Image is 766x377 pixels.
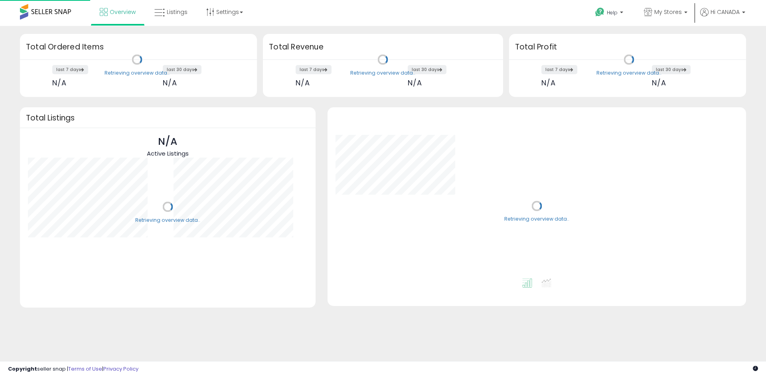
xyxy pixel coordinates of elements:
[504,216,569,223] div: Retrieving overview data..
[596,69,661,77] div: Retrieving overview data..
[167,8,188,16] span: Listings
[595,7,605,17] i: Get Help
[711,8,740,16] span: Hi CANADA
[589,1,631,26] a: Help
[607,9,618,16] span: Help
[700,8,745,26] a: Hi CANADA
[654,8,682,16] span: My Stores
[350,69,415,77] div: Retrieving overview data..
[110,8,136,16] span: Overview
[105,69,170,77] div: Retrieving overview data..
[135,217,200,224] div: Retrieving overview data..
